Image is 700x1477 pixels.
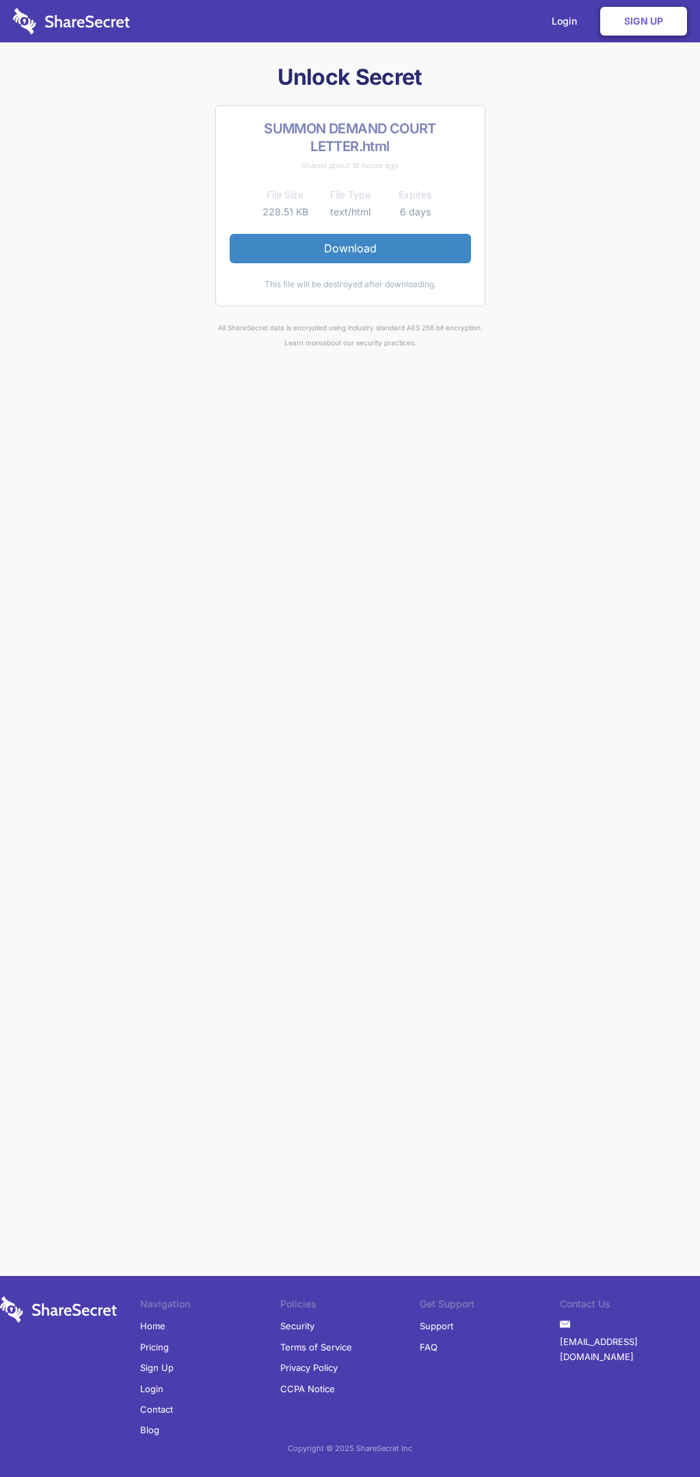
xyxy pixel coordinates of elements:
[383,187,448,203] th: Expires
[420,1316,453,1336] a: Support
[140,1296,280,1316] li: Navigation
[140,1337,169,1357] a: Pricing
[140,1420,159,1440] a: Blog
[420,1337,437,1357] a: FAQ
[140,1357,174,1378] a: Sign Up
[253,187,318,203] th: File Size
[284,338,323,347] a: Learn more
[280,1357,338,1378] a: Privacy Policy
[230,120,471,155] h2: SUMMON DEMAND COURT LETTER.html
[560,1296,700,1316] li: Contact Us
[230,234,471,263] a: Download
[420,1296,560,1316] li: Get Support
[560,1331,700,1368] a: [EMAIL_ADDRESS][DOMAIN_NAME]
[318,187,383,203] th: File Type
[253,204,318,220] td: 228.51 KB
[318,204,383,220] td: text/html
[140,1399,173,1420] a: Contact
[280,1337,352,1357] a: Terms of Service
[140,1379,163,1399] a: Login
[383,204,448,220] td: 6 days
[280,1296,420,1316] li: Policies
[230,158,471,173] div: Shared about 18 hours ago
[600,7,687,36] a: Sign Up
[140,1316,165,1336] a: Home
[13,8,130,34] img: logo-wordmark-white-trans-d4663122ce5f474addd5e946df7df03e33cb6a1c49d2221995e7729f52c070b2.svg
[230,277,471,292] div: This file will be destroyed after downloading.
[280,1316,314,1336] a: Security
[280,1379,335,1399] a: CCPA Notice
